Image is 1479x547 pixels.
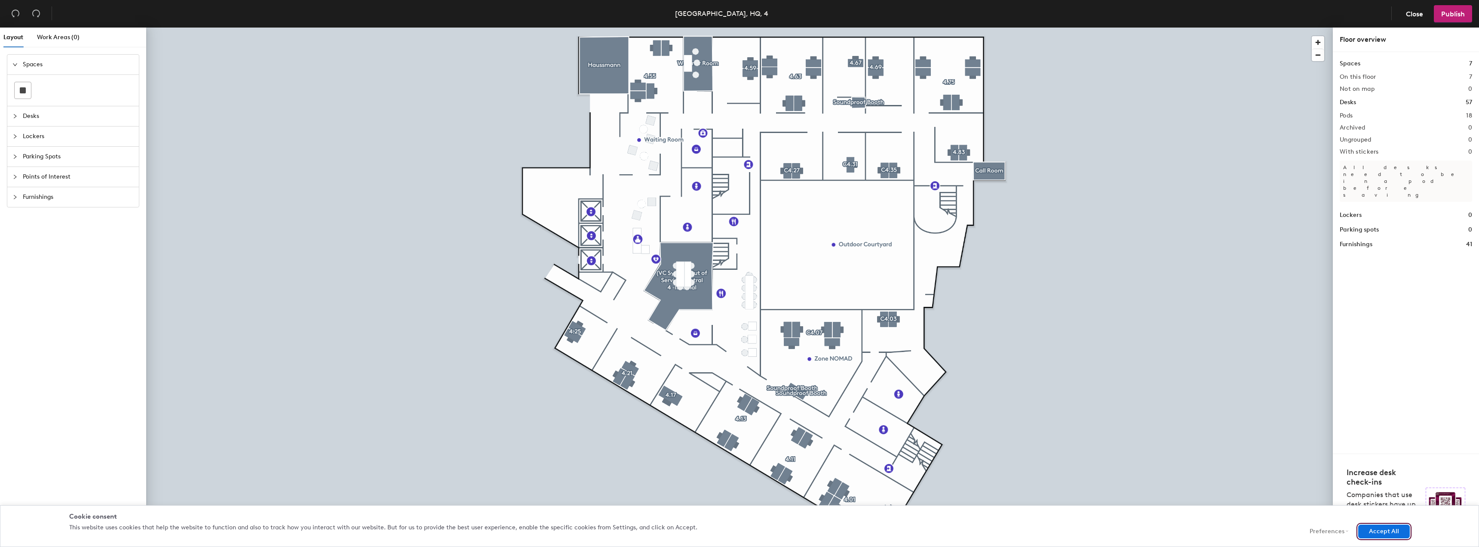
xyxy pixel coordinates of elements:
[12,62,18,67] span: expanded
[1399,5,1430,22] button: Close
[1468,210,1472,220] h1: 0
[1340,210,1362,220] h1: Lockers
[1468,136,1472,143] h2: 0
[1466,240,1472,249] h1: 41
[23,127,134,146] span: Lockers
[1340,98,1356,107] h1: Desks
[1358,525,1410,538] button: Accept All
[23,167,134,187] span: Points of Interest
[3,34,23,41] span: Layout
[12,154,18,159] span: collapsed
[1299,525,1352,538] button: Preferences
[12,174,18,179] span: collapsed
[12,195,18,200] span: collapsed
[1426,488,1465,517] img: Sticker logo
[1434,5,1472,22] button: Publish
[1340,112,1353,119] h2: Pods
[1468,148,1472,155] h2: 0
[1340,225,1379,235] h1: Parking spots
[1340,136,1372,143] h2: Ungrouped
[1466,112,1472,119] h2: 18
[1340,148,1379,155] h2: With stickers
[23,106,134,126] span: Desks
[1340,240,1372,249] h1: Furnishings
[23,55,134,74] span: Spaces
[1347,468,1421,487] h4: Increase desk check-ins
[1340,34,1472,45] div: Floor overview
[1340,86,1375,93] h2: Not on map
[12,134,18,139] span: collapsed
[1468,225,1472,235] h1: 0
[37,34,80,41] span: Work Areas (0)
[1340,161,1472,202] p: All desks need to be in a pod before saving
[23,147,134,167] span: Parking Spots
[675,8,768,19] div: [GEOGRAPHIC_DATA], HQ, 4
[7,5,24,22] button: Undo (⌘ + Z)
[69,523,697,532] p: This website uses cookies that help the website to function and also to track how you interact wi...
[1466,98,1472,107] h1: 57
[28,5,45,22] button: Redo (⌘ + ⇧ + Z)
[69,512,1410,521] div: Cookie consent
[1406,10,1423,18] span: Close
[1340,74,1376,80] h2: On this floor
[12,114,18,119] span: collapsed
[1347,490,1421,528] p: Companies that use desk stickers have up to 25% more check-ins.
[1468,86,1472,93] h2: 0
[23,187,134,207] span: Furnishings
[1340,124,1365,131] h2: Archived
[1469,59,1472,68] h1: 7
[1468,124,1472,131] h2: 0
[1441,10,1465,18] span: Publish
[1340,59,1360,68] h1: Spaces
[1469,74,1472,80] h2: 7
